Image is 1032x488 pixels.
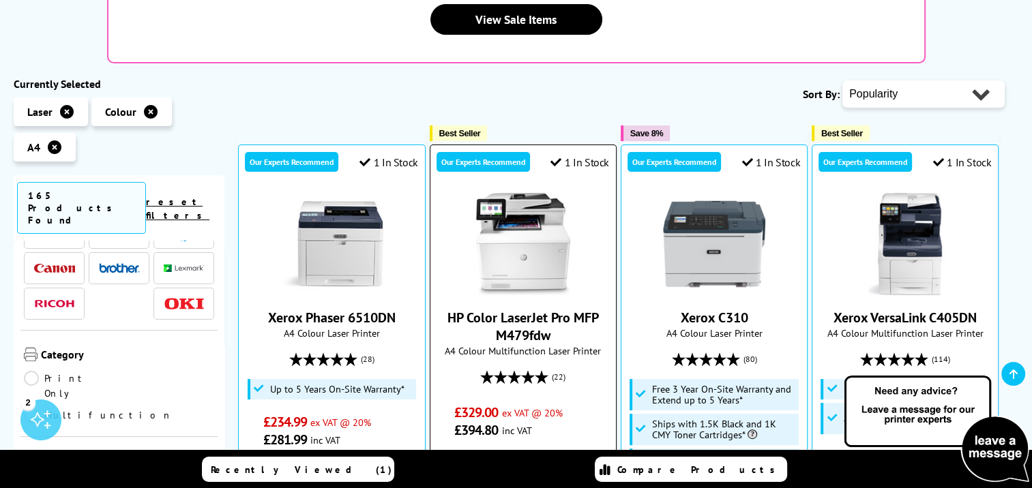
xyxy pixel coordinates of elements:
[812,125,870,141] button: Best Seller
[281,193,383,295] img: Xerox Phaser 6510DN
[501,406,562,419] span: ex VAT @ 20%
[854,193,956,295] img: Xerox VersaLink C405DN
[836,448,881,466] span: £659.00
[552,364,565,390] span: (22)
[245,152,338,172] div: Our Experts Recommend
[41,348,214,364] span: Category
[743,346,756,372] span: (80)
[99,260,140,277] a: Brother
[821,128,863,138] span: Best Seller
[281,284,383,298] a: Xerox Phaser 6510DN
[595,457,787,482] a: Compare Products
[164,295,205,312] a: OKI
[24,408,173,423] a: Multifunction
[211,463,392,476] span: Recently Viewed (1)
[361,346,374,372] span: (28)
[628,152,721,172] div: Our Experts Recommend
[146,196,209,222] a: reset filters
[27,105,53,119] span: Laser
[17,182,146,234] span: 165 Products Found
[34,264,75,273] img: Canon
[430,4,602,35] a: View Sale Items
[628,326,800,339] span: A4 Colour Laser Printer
[310,433,340,446] span: inc VAT
[263,413,308,431] span: £234.99
[932,346,950,372] span: (114)
[359,155,418,169] div: 1 In Stock
[680,309,748,326] a: Xerox C310
[164,264,205,273] img: Lexmark
[472,284,574,298] a: HP Color LaserJet Pro MFP M479fdw
[24,348,38,361] img: Category
[430,125,488,141] button: Best Seller
[742,155,801,169] div: 1 In Stock
[24,371,119,401] a: Print Only
[310,416,371,429] span: ex VAT @ 20%
[263,431,308,448] span: £281.99
[164,298,205,309] img: OKI
[652,418,795,440] span: Ships with 1.5K Black and 1K CMY Toner Cartridges*
[439,128,481,138] span: Best Seller
[819,326,991,339] span: A4 Colour Multifunction Laser Printer
[621,125,670,141] button: Save 8%
[933,155,992,169] div: 1 In Stock
[803,87,840,101] span: Sort By:
[202,457,394,482] a: Recently Viewed (1)
[617,463,782,476] span: Compare Products
[27,140,40,154] span: A4
[854,284,956,298] a: Xerox VersaLink C405DN
[34,295,75,312] a: Ricoh
[447,309,599,344] a: HP Color LaserJet Pro MFP M479fdw
[34,260,75,277] a: Canon
[472,193,574,295] img: HP Color LaserJet Pro MFP M479fdw
[437,344,609,357] span: A4 Colour Multifunction Laser Printer
[437,152,530,172] div: Our Experts Recommend
[20,395,35,410] div: 2
[834,309,977,326] a: Xerox VersaLink C405DN
[99,263,140,273] img: Brother
[630,128,663,138] span: Save 8%
[663,193,765,295] img: Xerox C310
[246,326,417,339] span: A4 Colour Laser Printer
[652,384,795,406] span: Free 3 Year On-Site Warranty and Extend up to 5 Years*
[550,155,609,169] div: 1 In Stock
[14,77,224,91] div: Currently Selected
[105,105,136,119] span: Colour
[501,424,531,437] span: inc VAT
[454,403,499,421] span: £329.00
[268,309,396,326] a: Xerox Phaser 6510DN
[841,373,1032,485] img: Open Live Chat window
[454,421,499,439] span: £394.80
[270,384,404,395] span: Up to 5 Years On-Site Warranty*
[34,300,75,307] img: Ricoh
[663,284,765,298] a: Xerox C310
[819,152,912,172] div: Our Experts Recommend
[164,260,205,277] a: Lexmark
